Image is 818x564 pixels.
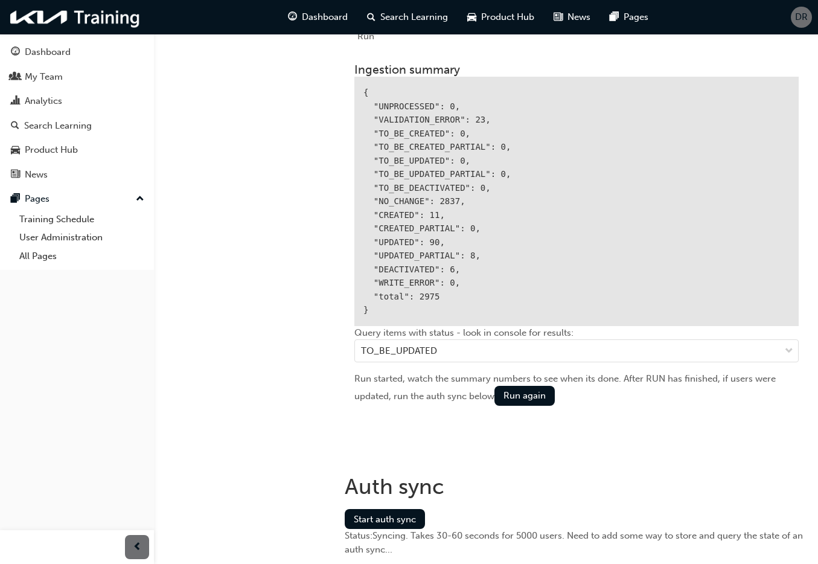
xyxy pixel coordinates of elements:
[302,10,348,24] span: Dashboard
[5,41,149,63] a: Dashboard
[5,164,149,186] a: News
[795,10,808,24] span: DR
[367,10,375,25] span: search-icon
[544,5,600,30] a: news-iconNews
[345,509,425,529] button: Start auth sync
[5,66,149,88] a: My Team
[600,5,658,30] a: pages-iconPages
[136,191,144,207] span: up-icon
[345,529,808,556] div: Status: Syncing. Takes 30-60 seconds for 5000 users. Need to add some way to store and query the ...
[11,47,20,58] span: guage-icon
[11,170,20,181] span: news-icon
[354,77,799,326] div: { "UNPROCESSED": 0, "VALIDATION_ERROR": 23, "TO_BE_CREATED": 0, "TO_BE_CREATED_PARTIAL": 0, "TO_B...
[11,145,20,156] span: car-icon
[25,94,62,108] div: Analytics
[5,188,149,210] button: Pages
[278,5,357,30] a: guage-iconDashboard
[354,372,799,406] div: Run started, watch the summary numbers to see when its done. After RUN has finished, if users wer...
[11,72,20,83] span: people-icon
[458,5,544,30] a: car-iconProduct Hub
[25,143,78,157] div: Product Hub
[14,228,149,247] a: User Administration
[11,194,20,205] span: pages-icon
[25,192,50,206] div: Pages
[494,386,555,406] button: Run again
[11,96,20,107] span: chart-icon
[133,540,142,555] span: prev-icon
[5,115,149,137] a: Search Learning
[785,344,793,359] span: down-icon
[567,10,590,24] span: News
[24,119,92,133] div: Search Learning
[11,121,19,132] span: search-icon
[467,10,476,25] span: car-icon
[288,10,297,25] span: guage-icon
[624,10,648,24] span: Pages
[361,344,437,358] div: TO_BE_UPDATED
[6,5,145,30] img: kia-training
[25,45,71,59] div: Dashboard
[25,168,48,182] div: News
[5,39,149,188] button: DashboardMy TeamAnalyticsSearch LearningProduct HubNews
[25,70,63,84] div: My Team
[357,5,458,30] a: search-iconSearch Learning
[354,63,799,77] h3: Ingestion summary
[791,7,812,28] button: DR
[5,90,149,112] a: Analytics
[554,10,563,25] span: news-icon
[354,326,799,373] div: Query items with status - look in console for results:
[14,210,149,229] a: Training Schedule
[345,473,808,500] h1: Auth sync
[481,10,534,24] span: Product Hub
[5,139,149,161] a: Product Hub
[380,10,448,24] span: Search Learning
[610,10,619,25] span: pages-icon
[14,247,149,266] a: All Pages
